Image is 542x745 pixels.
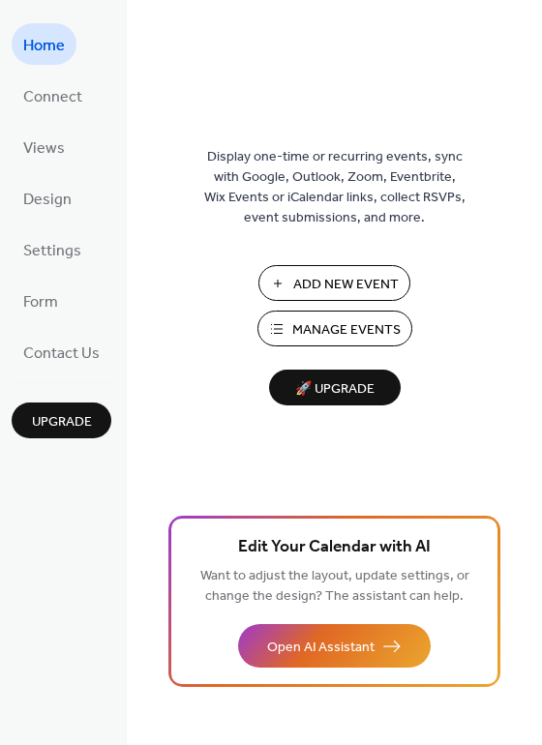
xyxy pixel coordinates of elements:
[23,287,58,317] span: Form
[269,370,401,405] button: 🚀 Upgrade
[23,236,81,266] span: Settings
[23,339,100,369] span: Contact Us
[12,228,93,270] a: Settings
[258,265,410,301] button: Add New Event
[23,31,65,61] span: Home
[12,280,70,321] a: Form
[292,320,401,341] span: Manage Events
[293,275,399,295] span: Add New Event
[32,412,92,432] span: Upgrade
[12,402,111,438] button: Upgrade
[12,331,111,372] a: Contact Us
[204,147,466,228] span: Display one-time or recurring events, sync with Google, Outlook, Zoom, Eventbrite, Wix Events or ...
[238,534,431,561] span: Edit Your Calendar with AI
[12,23,76,65] a: Home
[281,376,389,402] span: 🚀 Upgrade
[200,563,469,610] span: Want to adjust the layout, update settings, or change the design? The assistant can help.
[23,185,72,215] span: Design
[23,82,82,112] span: Connect
[12,177,83,219] a: Design
[267,638,375,658] span: Open AI Assistant
[12,74,94,116] a: Connect
[23,134,65,164] span: Views
[238,624,431,668] button: Open AI Assistant
[12,126,76,167] a: Views
[257,311,412,346] button: Manage Events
